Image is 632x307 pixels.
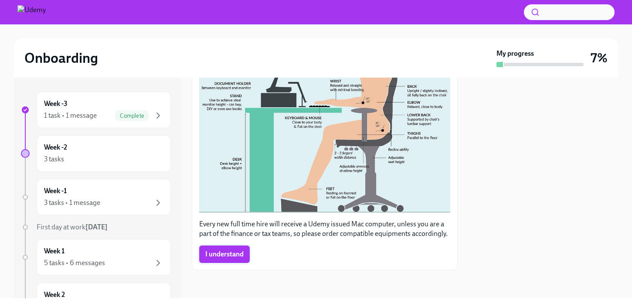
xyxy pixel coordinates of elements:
h6: Week -1 [44,186,67,196]
h6: Week -2 [44,143,67,152]
span: I understand [205,250,244,259]
h2: Onboarding [24,49,98,67]
h6: Week 1 [44,246,65,256]
span: Complete [115,113,150,119]
strong: My progress [496,49,534,58]
strong: [DATE] [85,223,108,231]
div: 5 tasks • 6 messages [44,258,105,268]
img: Udemy [17,5,46,19]
p: Every new full time hire will receive a Udemy issued Mac computer, unless you are a part of the f... [199,219,450,239]
button: I understand [199,246,250,263]
a: First day at work[DATE] [21,222,171,232]
h6: Week -3 [44,99,68,109]
span: First day at work [37,223,108,231]
h6: Week 2 [44,290,65,300]
div: 3 tasks • 1 message [44,198,100,208]
a: Week -31 task • 1 messageComplete [21,92,171,128]
div: 1 task • 1 message [44,111,97,120]
div: 3 tasks [44,154,64,164]
a: Week -23 tasks [21,135,171,172]
h3: 7% [591,50,608,66]
a: Week -13 tasks • 1 message [21,179,171,215]
a: Week 15 tasks • 6 messages [21,239,171,276]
